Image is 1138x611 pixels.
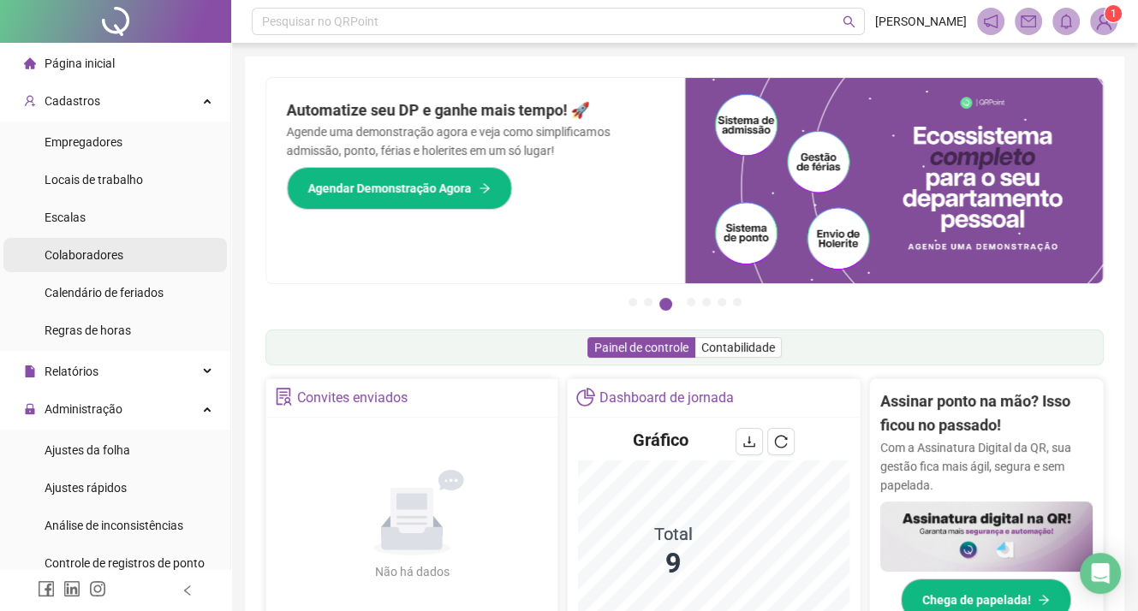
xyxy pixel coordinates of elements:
img: banner%2Fd57e337e-a0d3-4837-9615-f134fc33a8e6.png [685,78,1104,283]
span: user-add [24,95,36,107]
h4: Gráfico [633,428,688,452]
p: Agende uma demonstração agora e veja como simplificamos admissão, ponto, férias e holerites em um... [287,122,664,160]
span: Agendar Demonstração Agora [308,179,472,198]
span: Contabilidade [701,341,775,354]
span: lock [24,403,36,415]
button: 5 [702,298,711,306]
span: Painel de controle [594,341,688,354]
span: Chega de papelada! [922,590,1031,609]
span: Escalas [45,211,86,224]
sup: Atualize o seu contato no menu Meus Dados [1105,5,1122,22]
span: Análise de inconsistências [45,519,183,532]
span: left [182,584,194,596]
span: home [24,57,36,69]
span: Relatórios [45,365,98,378]
img: 87595 [1091,9,1117,34]
button: 7 [733,298,742,306]
span: Cadastros [45,94,100,108]
span: bell [1058,14,1074,29]
span: download [742,435,756,448]
span: solution [275,388,293,406]
span: Controle de registros de ponto [45,556,205,570]
span: Regras de horas [45,323,131,337]
span: Ajustes rápidos [45,481,127,495]
span: linkedin [63,580,80,597]
span: pie-chart [576,388,594,406]
span: Colaboradores [45,248,123,262]
span: 1 [1111,8,1117,20]
div: Convites enviados [297,383,408,412]
span: file [24,365,36,377]
span: Locais de trabalho [45,173,143,187]
span: arrow-right [479,182,491,194]
span: Empregadores [45,135,122,149]
p: Com a Assinatura Digital da QR, sua gestão fica mais ágil, segura e sem papelada. [880,438,1093,495]
div: Não há dados [333,562,491,581]
h2: Automatize seu DP e ganhe mais tempo! 🚀 [287,98,664,122]
button: 4 [687,298,695,306]
div: Dashboard de jornada [599,383,734,412]
span: mail [1021,14,1036,29]
button: Agendar Demonstração Agora [287,167,512,210]
span: Administração [45,402,122,416]
button: 2 [644,298,652,306]
span: notification [983,14,998,29]
span: Calendário de feriados [45,286,164,300]
span: Ajustes da folha [45,443,130,457]
span: Página inicial [45,56,115,70]
span: search [843,15,855,28]
button: 6 [718,298,726,306]
div: Open Intercom Messenger [1080,553,1121,594]
span: facebook [38,580,55,597]
button: 3 [659,298,672,311]
span: reload [774,435,788,448]
h2: Assinar ponto na mão? Isso ficou no passado! [880,389,1093,438]
span: instagram [89,580,106,597]
img: banner%2F02c71560-61a6-44d4-94b9-c8ab97240462.png [880,501,1093,572]
button: 1 [629,298,637,306]
span: arrow-right [1038,594,1050,606]
span: [PERSON_NAME] [875,12,967,31]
